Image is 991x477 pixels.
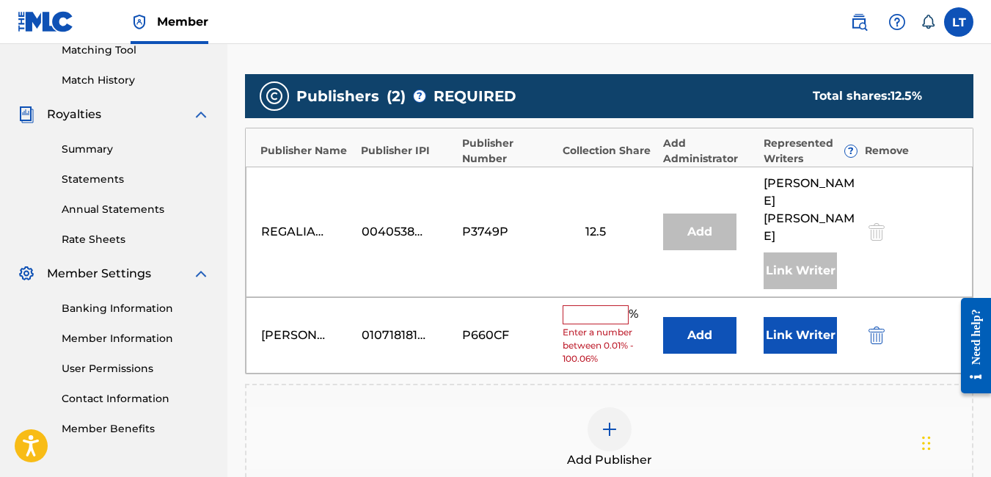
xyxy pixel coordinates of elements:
a: Statements [62,172,210,187]
a: Member Benefits [62,421,210,437]
span: Royalties [47,106,101,123]
div: Publisher Name [260,143,354,159]
img: add [601,420,618,438]
img: Member Settings [18,265,35,283]
div: Collection Share [563,143,656,159]
div: Add Administrator [663,136,756,167]
a: Summary [62,142,210,157]
span: Member Settings [47,265,151,283]
div: Drag [922,421,931,465]
span: ? [414,90,425,102]
img: Royalties [18,106,35,123]
a: Annual Statements [62,202,210,217]
span: [PERSON_NAME] [PERSON_NAME] [764,175,857,245]
iframe: Chat Widget [918,407,991,477]
div: Notifications [921,15,935,29]
span: REQUIRED [434,85,516,107]
div: Total shares: [813,87,944,105]
a: Rate Sheets [62,232,210,247]
img: search [850,13,868,31]
img: MLC Logo [18,11,74,32]
img: Top Rightsholder [131,13,148,31]
a: Contact Information [62,391,210,407]
img: publishers [266,87,283,105]
a: Public Search [844,7,874,37]
iframe: Resource Center [950,287,991,405]
div: Help [882,7,912,37]
a: Matching Tool [62,43,210,58]
button: Link Writer [764,317,837,354]
span: ( 2 ) [387,85,406,107]
div: User Menu [944,7,973,37]
div: Publisher IPI [361,143,454,159]
span: % [629,305,642,324]
span: Add Publisher [567,451,652,469]
a: User Permissions [62,361,210,376]
span: 12.5 % [891,89,922,103]
span: Enter a number between 0.01% - 100.06% [563,326,656,365]
button: Add [663,317,736,354]
img: expand [192,265,210,283]
img: help [888,13,906,31]
div: Represented Writers [764,136,857,167]
span: ? [845,145,857,157]
img: 12a2ab48e56ec057fbd8.svg [869,327,885,344]
a: Member Information [62,331,210,346]
div: Remove [865,143,958,159]
a: Match History [62,73,210,88]
div: Publisher Number [462,136,555,167]
span: Member [157,13,208,30]
img: expand [192,106,210,123]
span: Publishers [296,85,379,107]
a: Banking Information [62,301,210,316]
